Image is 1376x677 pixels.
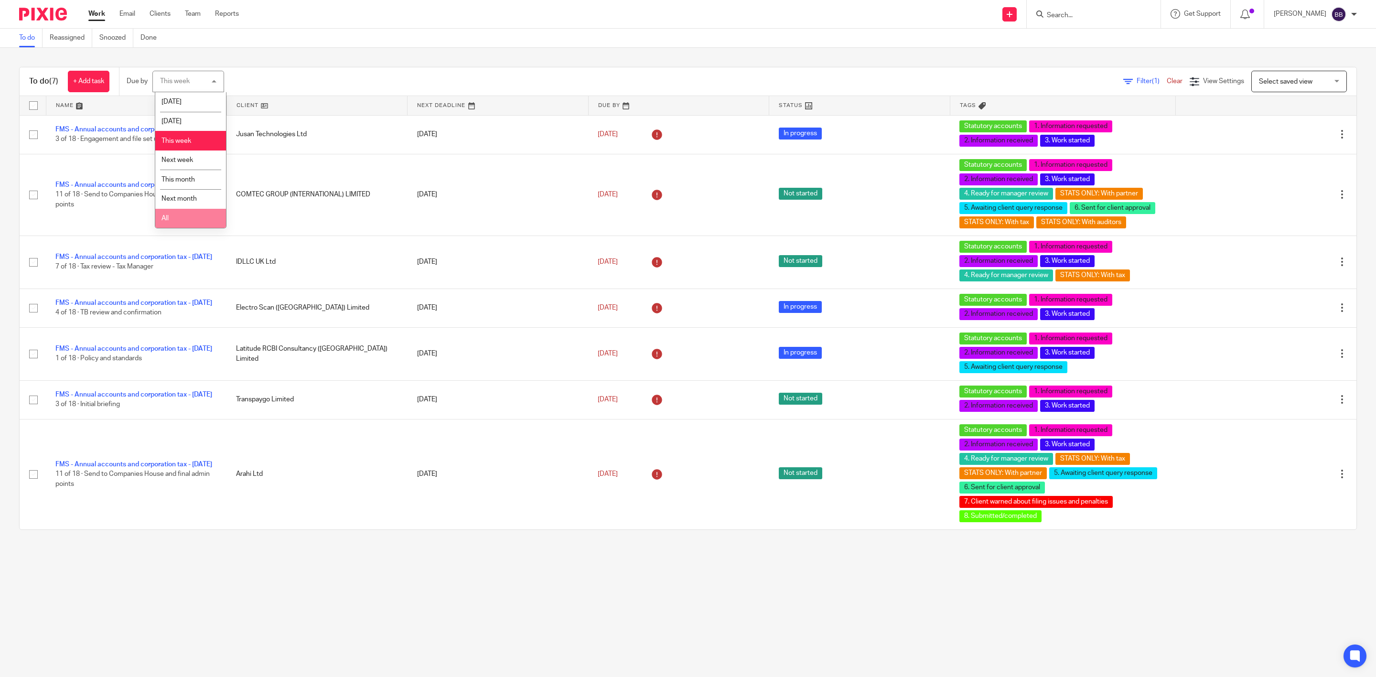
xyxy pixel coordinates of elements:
a: FMS - Annual accounts and corporation tax - [DATE] [55,391,212,398]
span: 7 of 18 · Tax review - Tax Manager [55,264,153,270]
span: 6. Sent for client approval [1070,202,1155,214]
a: Reports [215,9,239,19]
span: Statutory accounts [959,386,1027,398]
a: + Add task [68,71,109,92]
a: FMS - Annual accounts and corporation tax - [DATE] [55,126,212,133]
td: [DATE] [408,236,588,289]
span: [DATE] [598,191,618,198]
td: [DATE] [408,380,588,419]
td: IDLLC UK Ltd [226,236,407,289]
span: [DATE] [598,304,618,311]
span: STATS ONLY: With tax [1055,453,1130,465]
span: 3. Work started [1040,400,1095,412]
span: 4 of 18 · TB review and confirmation [55,310,161,316]
span: 2. Information received [959,255,1038,267]
span: STATS ONLY: With partner [1055,188,1143,200]
a: Team [185,9,201,19]
span: 3. Work started [1040,255,1095,267]
span: 8. Submitted/completed [959,510,1042,522]
span: STATS ONLY: With tax [959,216,1034,228]
span: 1. Information requested [1029,333,1112,344]
img: Pixie [19,8,67,21]
span: (1) [1152,78,1160,85]
span: 1. Information requested [1029,386,1112,398]
a: Done [140,29,164,47]
td: [DATE] [408,289,588,327]
span: 3. Work started [1040,347,1095,359]
span: Statutory accounts [959,424,1027,436]
span: 1. Information requested [1029,241,1112,253]
span: 1. Information requested [1029,294,1112,306]
td: [DATE] [408,115,588,154]
span: Not started [779,188,822,200]
span: Statutory accounts [959,241,1027,253]
span: In progress [779,347,822,359]
span: Not started [779,255,822,267]
span: 5. Awaiting client query response [959,202,1067,214]
span: [DATE] [598,258,618,265]
span: 11 of 18 · Send to Companies House and final admin points [55,471,210,487]
h1: To do [29,76,58,86]
div: This week [160,78,190,85]
a: Reassigned [50,29,92,47]
span: Filter [1137,78,1167,85]
span: In progress [779,301,822,313]
span: Get Support [1184,11,1221,17]
span: [DATE] [598,396,618,403]
span: 3. Work started [1040,439,1095,451]
span: This week [161,138,191,144]
a: FMS - Annual accounts and corporation tax - [DATE] [55,300,212,306]
span: Next month [161,195,197,202]
span: 5. Awaiting client query response [1049,467,1157,479]
td: Transpaygo Limited [226,380,407,419]
span: 3. Work started [1040,135,1095,147]
span: 2. Information received [959,308,1038,320]
span: 2. Information received [959,347,1038,359]
span: 11 of 18 · Send to Companies House and final admin points [55,191,210,208]
span: Select saved view [1259,78,1312,85]
input: Search [1046,11,1132,20]
p: [PERSON_NAME] [1274,9,1326,19]
span: Statutory accounts [959,294,1027,306]
td: Jusan Technologies Ltd [226,115,407,154]
span: 2. Information received [959,439,1038,451]
span: [DATE] [161,98,182,105]
span: 1 of 18 · Policy and standards [55,355,142,362]
span: 6. Sent for client approval [959,482,1045,494]
span: Not started [779,393,822,405]
span: [DATE] [598,350,618,357]
span: STATS ONLY: With auditors [1036,216,1126,228]
span: Not started [779,467,822,479]
td: COMTEC GROUP (INTERNATIONAL) LIMITED [226,154,407,236]
span: All [161,215,169,222]
a: Work [88,9,105,19]
td: Electro Scan ([GEOGRAPHIC_DATA]) Limited [226,289,407,327]
a: FMS - Annual accounts and corporation tax - [DATE] [55,345,212,352]
span: Statutory accounts [959,120,1027,132]
a: FMS - Annual accounts and corporation tax - [DATE] [55,461,212,468]
span: Statutory accounts [959,333,1027,344]
span: 3 of 18 · Engagement and file set up [55,136,161,143]
span: 4. Ready for manager review [959,188,1053,200]
span: 1. Information requested [1029,424,1112,436]
a: FMS - Annual accounts and corporation tax - [DATE] [55,254,212,260]
span: 2. Information received [959,173,1038,185]
span: Statutory accounts [959,159,1027,171]
span: STATS ONLY: With partner [959,467,1047,479]
a: Email [119,9,135,19]
span: In progress [779,128,822,140]
span: [DATE] [161,118,182,125]
span: 7. Client warned about filing issues and penalties [959,496,1113,508]
a: Clear [1167,78,1182,85]
span: 5. Awaiting client query response [959,361,1067,373]
span: View Settings [1203,78,1244,85]
span: 1. Information requested [1029,159,1112,171]
a: Snoozed [99,29,133,47]
td: [DATE] [408,154,588,236]
a: Clients [150,9,171,19]
span: (7) [49,77,58,85]
span: Tags [960,103,976,108]
td: Latitude RCBI Consultancy ([GEOGRAPHIC_DATA]) Limited [226,327,407,380]
span: Next week [161,157,193,163]
span: 3 of 18 · Initial briefing [55,401,120,408]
